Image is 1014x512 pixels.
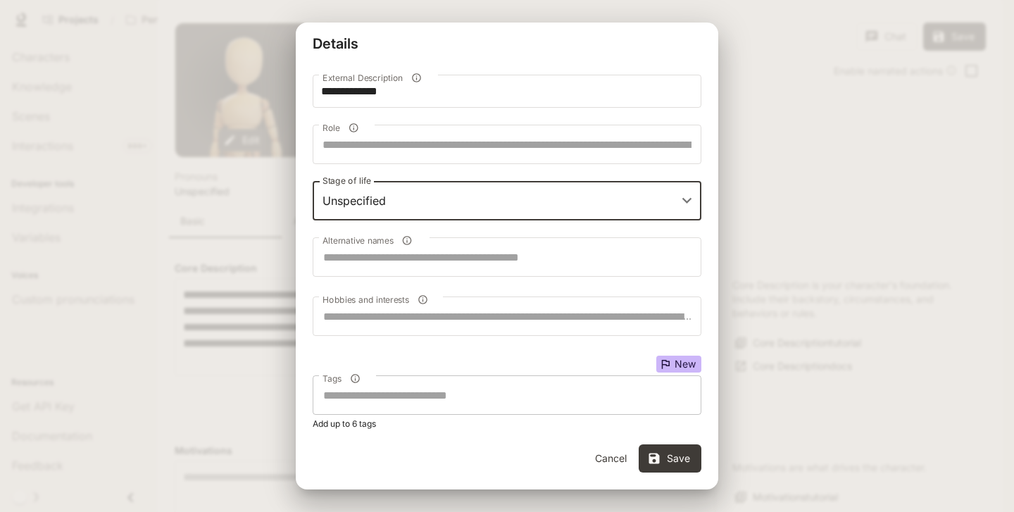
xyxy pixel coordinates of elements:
span: Role [323,122,340,134]
h2: Details [296,23,718,65]
span: Alternative names [323,235,394,246]
span: Tags [323,373,342,385]
span: Hobbies and interests [323,294,409,306]
button: Hobbies and interests [413,290,432,309]
button: Save [639,444,701,473]
span: External Description [323,72,403,84]
span: New [669,359,701,369]
button: Role [344,118,363,137]
button: Alternative names [398,231,417,250]
button: Tags [346,369,365,388]
label: Stage of life [323,175,371,187]
div: Unspecified [313,181,701,220]
button: External Description [407,68,426,87]
button: Cancel [588,444,633,473]
p: Add up to 6 tags [313,418,701,430]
